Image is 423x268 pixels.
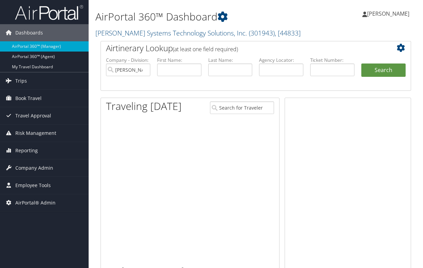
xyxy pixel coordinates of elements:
span: [PERSON_NAME] [367,10,409,17]
h2: Airtinerary Lookup [106,42,380,54]
a: [PERSON_NAME] [362,3,416,24]
span: Travel Approval [15,107,51,124]
span: AirPortal® Admin [15,194,56,211]
h1: Traveling [DATE] [106,99,182,113]
label: Last Name: [208,57,253,64]
span: (at least one field required) [173,45,238,53]
a: [PERSON_NAME] Systems Technology Solutions, Inc. [95,28,301,38]
span: Trips [15,72,27,89]
span: , [ 44833 ] [275,28,301,38]
span: Company Admin [15,159,53,177]
label: Ticket Number: [310,57,354,64]
label: First Name: [157,57,201,64]
span: Risk Management [15,125,56,142]
img: airportal-logo.png [15,4,83,20]
input: Search for Traveler [210,101,274,114]
span: Book Travel [15,90,42,107]
span: Employee Tools [15,177,51,194]
label: Company - Division: [106,57,150,64]
span: Dashboards [15,24,43,41]
label: Agency Locator: [259,57,303,64]
span: Reporting [15,142,38,159]
h1: AirPortal 360™ Dashboard [95,10,309,24]
span: ( 301943 ) [249,28,275,38]
button: Search [361,64,406,77]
